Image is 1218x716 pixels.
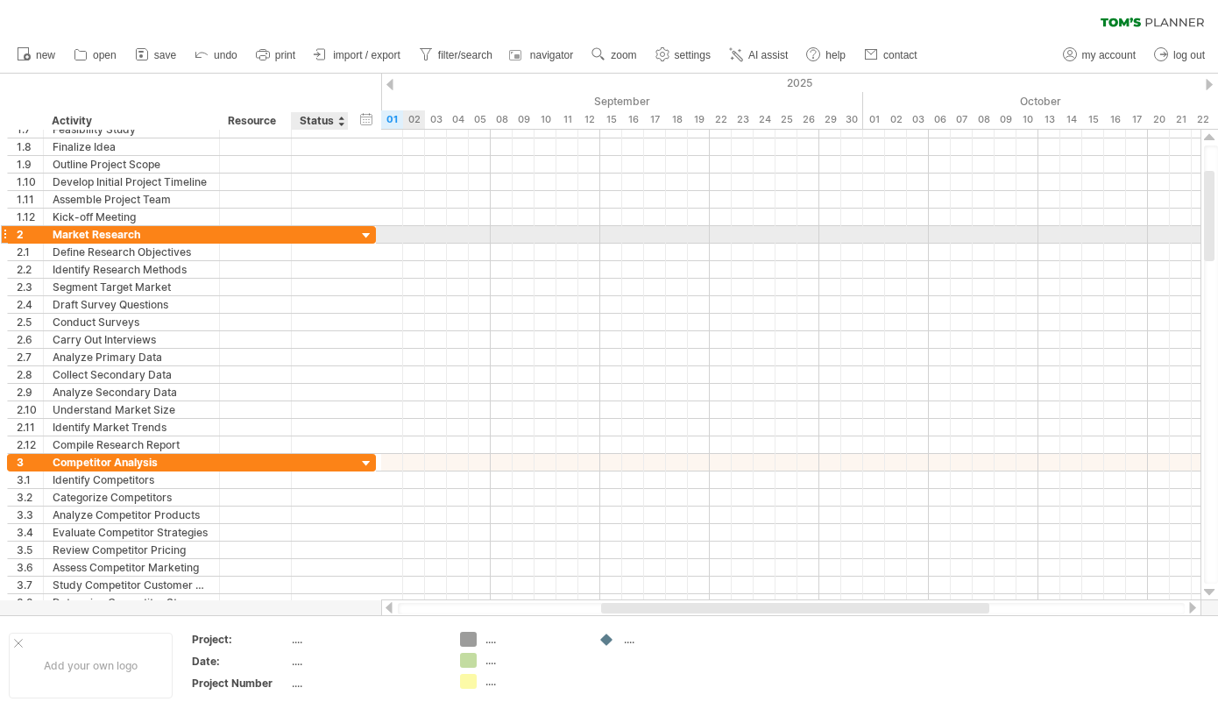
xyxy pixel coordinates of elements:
div: 2 [17,226,43,243]
span: undo [214,49,237,61]
div: Thursday, 18 September 2025 [666,110,688,129]
div: 3.4 [17,524,43,541]
div: Tuesday, 21 October 2025 [1170,110,1192,129]
div: Monday, 15 September 2025 [600,110,622,129]
div: Tuesday, 23 September 2025 [732,110,754,129]
div: Define Research Objectives [53,244,210,260]
div: Determine Competitor Strengths [53,594,210,611]
a: navigator [506,44,578,67]
span: contact [883,49,917,61]
div: Monday, 22 September 2025 [710,110,732,129]
div: Project: [192,632,288,647]
div: 3.3 [17,507,43,523]
div: Thursday, 4 September 2025 [447,110,469,129]
div: Resource [228,112,281,130]
div: Wednesday, 15 October 2025 [1082,110,1104,129]
div: Assemble Project Team [53,191,210,208]
div: 1.9 [17,156,43,173]
div: Monday, 29 September 2025 [819,110,841,129]
a: import / export [309,44,406,67]
div: 3.7 [17,577,43,593]
div: Wednesday, 22 October 2025 [1192,110,1214,129]
div: 2.12 [17,436,43,453]
div: Analyze Secondary Data [53,384,210,401]
div: Wednesday, 10 September 2025 [535,110,556,129]
div: Develop Initial Project Timeline [53,174,210,190]
div: Tuesday, 14 October 2025 [1060,110,1082,129]
div: Wednesday, 8 October 2025 [973,110,995,129]
div: Friday, 26 September 2025 [797,110,819,129]
div: 3.6 [17,559,43,576]
div: Thursday, 9 October 2025 [995,110,1016,129]
div: 1.11 [17,191,43,208]
div: Tuesday, 9 September 2025 [513,110,535,129]
div: Kick-off Meeting [53,209,210,225]
div: Assess Competitor Marketing [53,559,210,576]
div: 1.10 [17,174,43,190]
div: .... [292,632,439,647]
a: new [12,44,60,67]
div: Competitor Analysis [53,454,210,471]
div: Project Number [192,676,288,691]
div: .... [292,676,439,691]
div: Wednesday, 24 September 2025 [754,110,775,129]
div: 3.8 [17,594,43,611]
span: my account [1082,49,1136,61]
div: .... [485,632,581,647]
div: 2.8 [17,366,43,383]
div: Categorize Competitors [53,489,210,506]
div: 2.4 [17,296,43,313]
div: Add your own logo [9,633,173,698]
span: filter/search [438,49,492,61]
a: help [802,44,851,67]
div: 3.1 [17,471,43,488]
span: import / export [333,49,400,61]
span: navigator [530,49,573,61]
div: Monday, 13 October 2025 [1038,110,1060,129]
div: 1.8 [17,138,43,155]
div: 2.2 [17,261,43,278]
div: 1.12 [17,209,43,225]
a: contact [860,44,923,67]
div: Friday, 19 September 2025 [688,110,710,129]
div: Tuesday, 7 October 2025 [951,110,973,129]
div: Date: [192,654,288,669]
div: Tuesday, 2 September 2025 [403,110,425,129]
div: Outline Project Scope [53,156,210,173]
div: Thursday, 11 September 2025 [556,110,578,129]
span: log out [1173,49,1205,61]
div: Monday, 8 September 2025 [491,110,513,129]
div: Tuesday, 16 September 2025 [622,110,644,129]
div: 2.11 [17,419,43,436]
div: Understand Market Size [53,401,210,418]
div: Collect Secondary Data [53,366,210,383]
div: Analyze Competitor Products [53,507,210,523]
a: open [69,44,122,67]
a: save [131,44,181,67]
div: 2.9 [17,384,43,401]
div: .... [485,653,581,668]
div: .... [292,654,439,669]
div: .... [485,674,581,689]
div: Friday, 10 October 2025 [1016,110,1038,129]
div: 3.5 [17,542,43,558]
div: Carry Out Interviews [53,331,210,348]
div: .... [624,632,719,647]
div: 2.10 [17,401,43,418]
div: 2.5 [17,314,43,330]
div: Wednesday, 1 October 2025 [863,110,885,129]
div: Finalize Idea [53,138,210,155]
a: print [251,44,301,67]
a: settings [651,44,716,67]
div: 2.6 [17,331,43,348]
div: 2.3 [17,279,43,295]
div: Conduct Surveys [53,314,210,330]
div: Friday, 5 September 2025 [469,110,491,129]
span: print [275,49,295,61]
div: Wednesday, 17 September 2025 [644,110,666,129]
div: Friday, 3 October 2025 [907,110,929,129]
div: Thursday, 16 October 2025 [1104,110,1126,129]
span: settings [675,49,711,61]
div: Status [300,112,338,130]
div: Draft Survey Questions [53,296,210,313]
